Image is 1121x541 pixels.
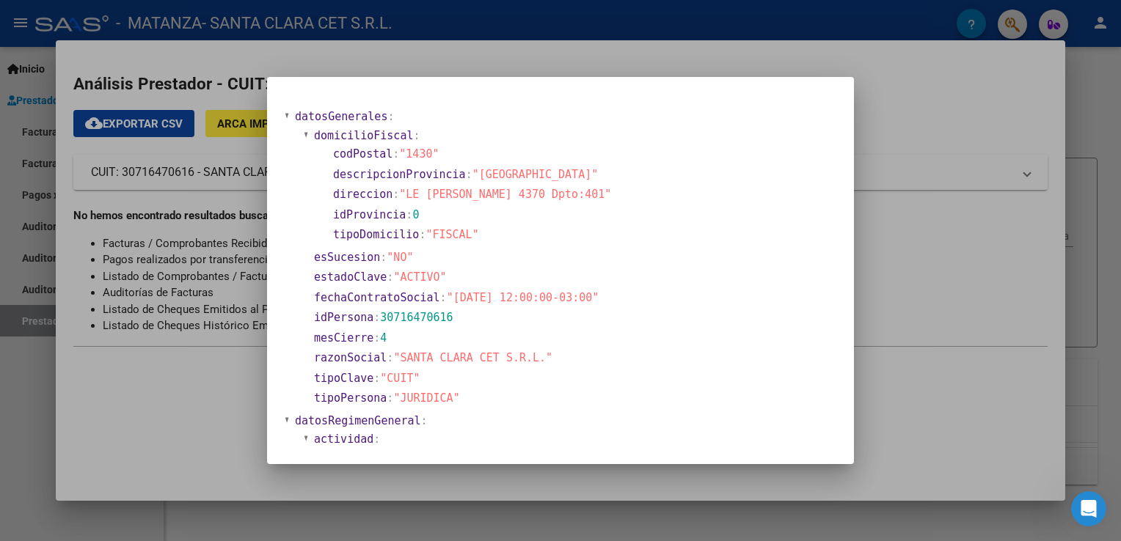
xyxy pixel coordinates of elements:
[392,147,399,161] span: :
[333,188,392,201] span: direccion
[333,147,392,161] span: codPostal
[314,391,387,405] span: tipoPersona
[1071,491,1106,526] iframe: Intercom live chat
[380,331,387,345] span: 4
[314,291,440,304] span: fechaContratoSocial
[373,311,380,324] span: :
[387,110,394,123] span: :
[295,414,421,427] span: datosRegimenGeneral
[447,291,599,304] span: "[DATE] 12:00:00-03:00"
[440,291,447,304] span: :
[314,270,387,284] span: estadoClave
[387,251,413,264] span: "NO"
[314,331,373,345] span: mesCierre
[393,351,552,364] span: "SANTA CLARA CET S.R.L."
[295,110,387,123] span: datosGenerales
[412,208,419,221] span: 0
[314,251,380,264] span: esSucesion
[314,129,413,142] span: domicilioFiscal
[333,208,406,221] span: idProvincia
[399,147,439,161] span: "1430"
[393,391,459,405] span: "JURIDICA"
[314,351,387,364] span: razonSocial
[466,168,472,181] span: :
[413,129,420,142] span: :
[387,391,393,405] span: :
[380,372,420,385] span: "CUIT"
[472,168,599,181] span: "[GEOGRAPHIC_DATA]"
[333,228,419,241] span: tipoDomicilio
[392,188,399,201] span: :
[393,270,446,284] span: "ACTIVO"
[333,168,466,181] span: descripcionProvincia
[380,311,453,324] span: 30716470616
[421,414,428,427] span: :
[314,372,373,385] span: tipoClave
[419,228,426,241] span: :
[399,188,611,201] span: "LE [PERSON_NAME] 4370 Dpto:401"
[406,208,412,221] span: :
[314,311,373,324] span: idPersona
[314,433,373,446] span: actividad
[380,251,387,264] span: :
[387,270,393,284] span: :
[426,228,478,241] span: "FISCAL"
[373,331,380,345] span: :
[373,433,380,446] span: :
[387,351,393,364] span: :
[373,372,380,385] span: :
